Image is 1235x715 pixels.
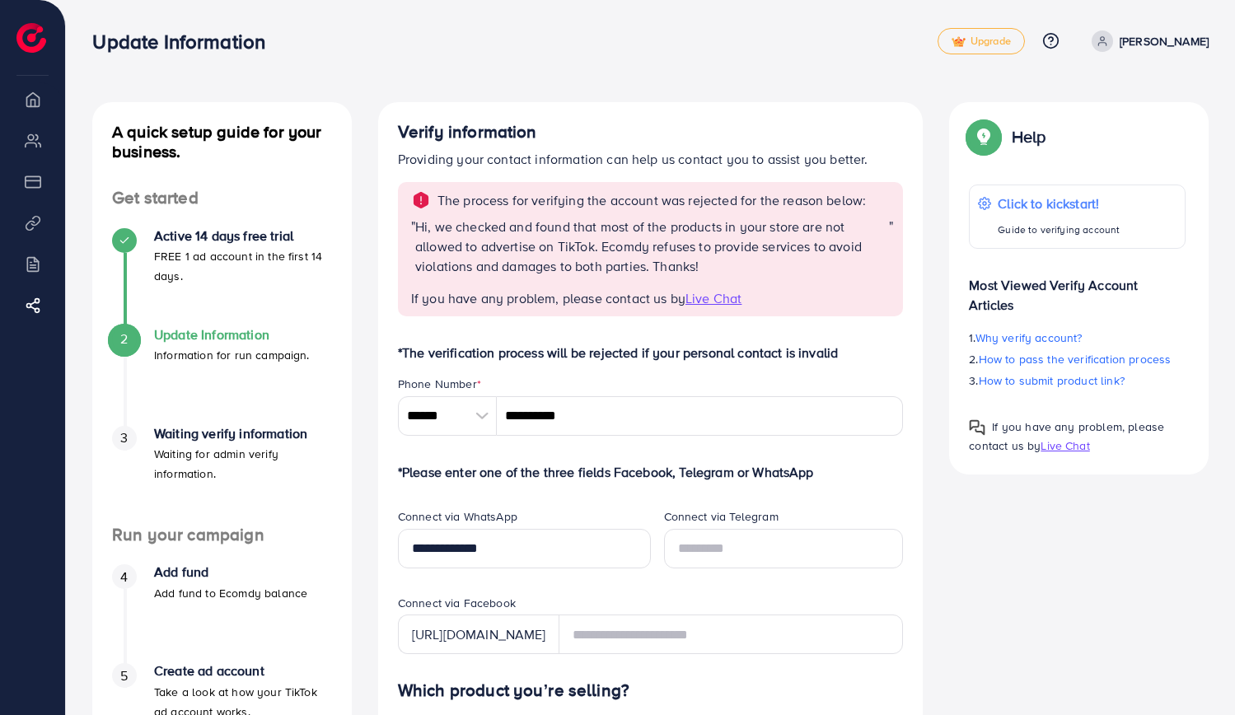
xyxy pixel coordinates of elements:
h4: Active 14 days free trial [154,228,332,244]
span: How to submit product link? [979,372,1125,389]
img: Popup guide [969,419,985,436]
label: Connect via Facebook [398,595,516,611]
label: Connect via Telegram [664,508,779,525]
h4: Run your campaign [92,525,352,545]
li: Active 14 days free trial [92,228,352,327]
span: 5 [120,666,128,685]
span: Upgrade [952,35,1011,48]
label: Connect via WhatsApp [398,508,517,525]
div: [URL][DOMAIN_NAME] [398,615,559,654]
span: 2 [120,329,128,348]
p: Guide to verifying account [998,220,1120,240]
img: alert [411,190,431,210]
p: Help [1012,127,1046,147]
h4: A quick setup guide for your business. [92,122,352,161]
a: [PERSON_NAME] [1085,30,1209,52]
a: tickUpgrade [938,28,1025,54]
img: tick [952,36,966,48]
p: 3. [969,371,1186,390]
span: 3 [120,428,128,447]
p: [PERSON_NAME] [1120,31,1209,51]
span: " [889,217,893,289]
p: Click to kickstart! [998,194,1120,213]
h4: Waiting verify information [154,426,332,442]
span: Live Chat [685,289,741,307]
p: 2. [969,349,1186,369]
p: FREE 1 ad account in the first 14 days. [154,246,332,286]
span: Why verify account? [975,329,1083,346]
span: " [411,217,415,289]
li: Waiting verify information [92,426,352,525]
label: Phone Number [398,376,481,392]
span: If you have any problem, please contact us by [411,289,685,307]
h4: Verify information [398,122,904,143]
p: *The verification process will be rejected if your personal contact is invalid [398,343,904,362]
li: Add fund [92,564,352,663]
p: Providing your contact information can help us contact you to assist you better. [398,149,904,169]
span: 4 [120,568,128,586]
span: If you have any problem, please contact us by [969,418,1164,454]
p: Waiting for admin verify information. [154,444,332,484]
h4: Create ad account [154,663,332,679]
h4: Add fund [154,564,307,580]
p: 1. [969,328,1186,348]
p: The process for verifying the account was rejected for the reason below: [437,190,867,210]
span: How to pass the verification process [979,351,1172,367]
h3: Update Information [92,30,278,54]
h4: Update Information [154,327,310,343]
h4: Which product you’re selling? [398,680,904,701]
span: Live Chat [1041,437,1089,454]
img: Popup guide [969,122,999,152]
p: Most Viewed Verify Account Articles [969,262,1186,315]
p: Information for run campaign. [154,345,310,365]
li: Update Information [92,327,352,426]
img: logo [16,23,46,53]
p: *Please enter one of the three fields Facebook, Telegram or WhatsApp [398,462,904,482]
p: Hi, we checked and found that most of the products in your store are not allowed to advertise on ... [415,217,889,276]
h4: Get started [92,188,352,208]
p: Add fund to Ecomdy balance [154,583,307,603]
